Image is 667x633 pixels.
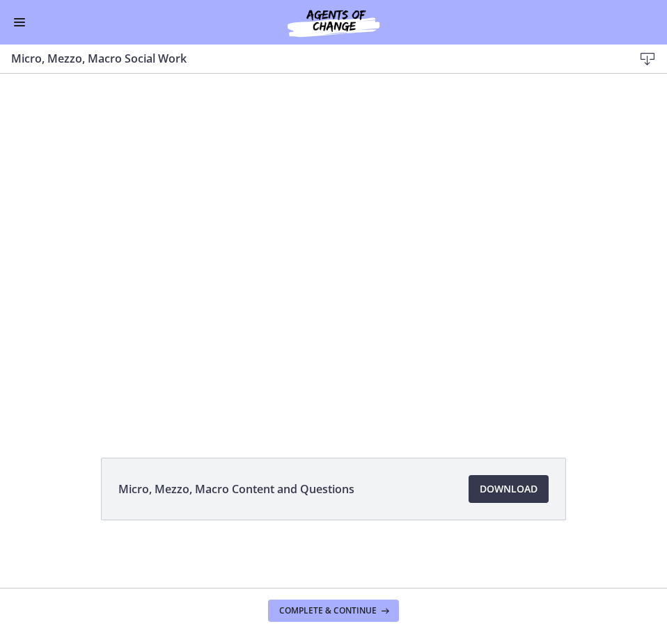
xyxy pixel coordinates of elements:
[118,481,354,497] span: Micro, Mezzo, Macro Content and Questions
[11,50,611,67] h3: Micro, Mezzo, Macro Social Work
[250,6,417,39] img: Agents of Change
[279,605,377,616] span: Complete & continue
[469,475,549,503] a: Download
[11,14,28,31] button: Enable menu
[268,600,399,622] button: Complete & continue
[480,481,537,497] span: Download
